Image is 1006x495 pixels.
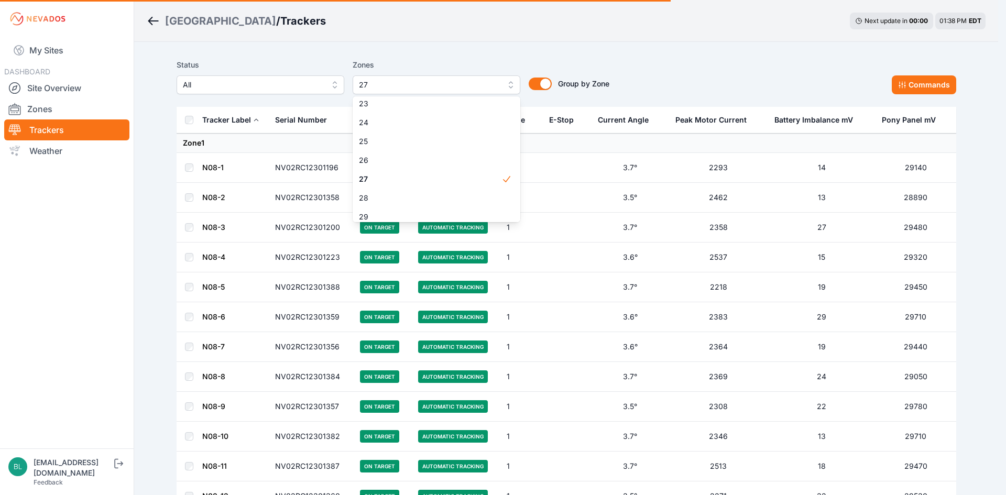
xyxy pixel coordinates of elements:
[359,193,501,203] span: 28
[359,174,501,184] span: 27
[353,96,520,222] div: 27
[359,155,501,166] span: 26
[359,79,499,91] span: 27
[359,98,501,109] span: 23
[359,136,501,147] span: 25
[359,117,501,128] span: 24
[359,212,501,222] span: 29
[353,75,520,94] button: 27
